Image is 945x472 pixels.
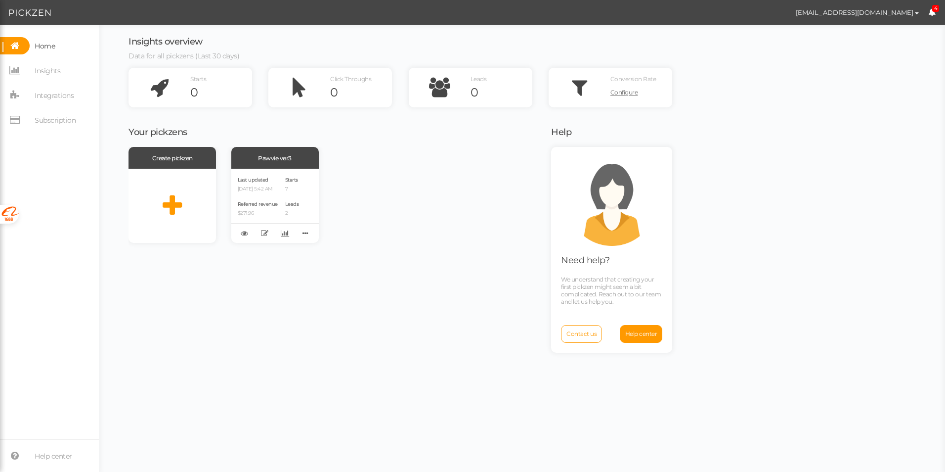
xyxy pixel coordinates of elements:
span: Insights overview [129,36,203,47]
span: Home [35,38,55,54]
span: Insights [35,63,60,79]
p: [DATE] 5:42 AM [238,186,278,192]
span: Leads [471,75,487,83]
span: Referred revenue [238,201,278,207]
a: Configure [610,85,672,100]
div: Last updated [DATE] 5:42 AM Referred revenue $271.96 Starts 7 Leads 2 [231,169,319,243]
img: support.png [567,157,656,246]
div: 0 [330,85,392,100]
p: 7 [285,186,299,192]
span: Integrations [35,88,74,103]
p: $271.96 [238,210,278,217]
img: 8c801ccf6cf7b591238526ce0277185e [769,4,786,21]
span: Help [551,127,571,138]
span: Leads [285,201,299,207]
button: [EMAIL_ADDRESS][DOMAIN_NAME] [786,4,928,21]
span: Subscription [35,112,76,128]
span: Last updated [238,177,268,183]
span: Help center [625,330,657,337]
div: 0 [190,85,252,100]
span: [EMAIL_ADDRESS][DOMAIN_NAME] [796,8,913,16]
span: Contact us [566,330,597,337]
span: Need help? [561,255,609,266]
span: Your pickzens [129,127,187,138]
span: Conversion Rate [610,75,656,83]
span: 4 [932,5,940,12]
img: Pickzen logo [9,7,51,19]
p: 2 [285,210,299,217]
span: We understand that creating your first pickzen might seem a bit complicated. Reach out to our tea... [561,276,661,305]
span: Create pickzen [152,154,193,162]
span: Starts [285,177,298,183]
div: 0 [471,85,532,100]
span: Starts [190,75,206,83]
span: Data for all pickzens (Last 30 days) [129,51,239,60]
a: Help center [620,325,663,343]
span: Configure [610,89,638,96]
div: Pawvie ver3 [231,147,319,169]
span: Click Throughs [330,75,371,83]
span: Help center [35,448,72,464]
